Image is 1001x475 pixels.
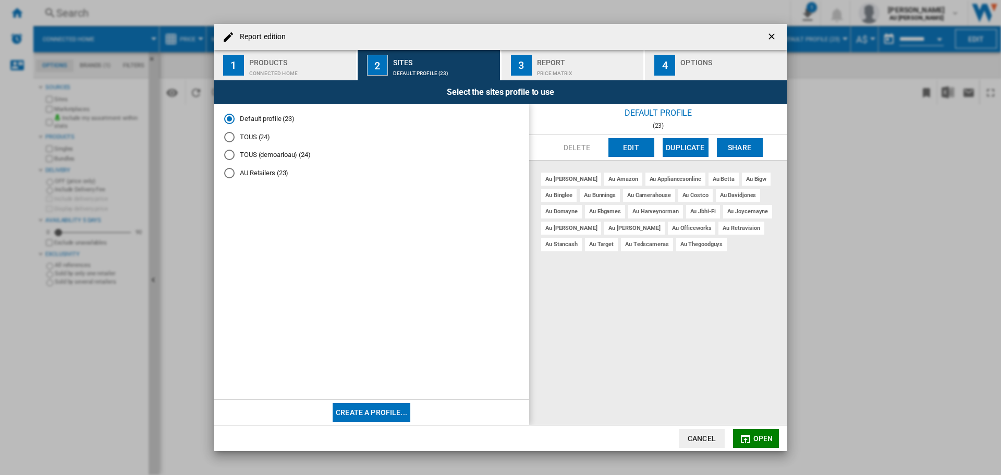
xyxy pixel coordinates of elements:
div: au joycemayne [723,205,773,218]
button: Cancel [679,429,725,448]
md-dialog: Report edition ... [214,24,787,452]
div: 4 [654,55,675,76]
div: au amazon [604,173,642,186]
button: 3 Report Price Matrix [502,50,645,80]
div: 3 [511,55,532,76]
button: 4 Options [645,50,787,80]
button: Share [717,138,763,157]
button: 1 Products Connected home [214,50,357,80]
div: au betta [709,173,739,186]
div: au ebgames [585,205,625,218]
div: au officeworks [668,222,716,235]
div: Sites [393,54,496,65]
button: Edit [608,138,654,157]
div: au binglee [541,189,577,202]
h4: Report edition [235,32,286,42]
ng-md-icon: getI18NText('BUTTONS.CLOSE_DIALOG') [766,31,779,44]
md-radio-button: TOUS (24) [224,132,519,142]
div: au bigw [742,173,771,186]
button: 2 Sites Default profile (23) [358,50,501,80]
button: getI18NText('BUTTONS.CLOSE_DIALOG') [762,27,783,47]
div: Options [680,54,783,65]
div: au retravision [718,222,764,235]
div: (23) [529,122,787,129]
div: Select the sites profile to use [214,80,787,104]
div: au tedscameras [621,238,673,251]
div: au domayne [541,205,582,218]
div: au stancash [541,238,582,251]
div: au thegoodguys [676,238,727,251]
div: Connected home [249,65,352,76]
div: Report [537,54,640,65]
button: Open [733,429,779,448]
span: Open [753,434,773,443]
div: au [PERSON_NAME] [541,173,601,186]
div: Products [249,54,352,65]
md-radio-button: Default profile (23) [224,114,519,124]
div: 2 [367,55,388,76]
div: 1 [223,55,244,76]
div: au jbhi-fi [686,205,720,218]
div: au target [585,238,618,251]
div: au harveynorman [628,205,683,218]
div: au appliancesonline [645,173,705,186]
md-radio-button: TOUS (demoarloau) (24) [224,150,519,160]
div: Default profile (23) [393,65,496,76]
div: Price Matrix [537,65,640,76]
md-radio-button: AU Retailers (23) [224,168,519,178]
div: au davidjones [716,189,761,202]
div: au bunnings [580,189,620,202]
button: Create a profile... [333,403,410,422]
button: Duplicate [663,138,709,157]
div: Default profile [529,104,787,122]
div: au [PERSON_NAME] [541,222,601,235]
button: Delete [554,138,600,157]
div: au camerahouse [623,189,675,202]
div: au costco [678,189,713,202]
div: au [PERSON_NAME] [604,222,664,235]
